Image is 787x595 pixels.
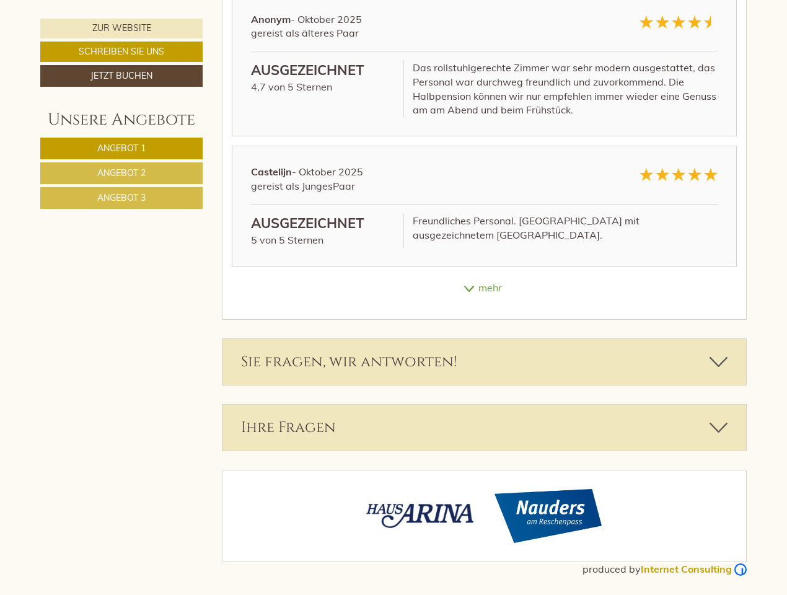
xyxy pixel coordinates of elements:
[40,65,203,87] a: Jetzt buchen
[242,61,403,117] div: 4,7 von 5 Sternen
[734,563,747,576] img: Logo Internet Consulting
[222,276,747,300] div: mehr
[97,192,146,203] span: Angebot 3
[403,61,727,117] div: Das rollstuhlgerechte Zimmer war sehr modern ausgestattet, das Personal war durchweg freundlich u...
[222,339,747,385] div: Sie fragen, wir antworten!
[251,165,292,178] strong: Castelijn
[251,13,291,25] strong: Anonym
[97,167,146,178] span: Angebot 2
[40,108,203,131] div: Unsere Angebote
[251,179,556,193] div: gereist als JungesPaar
[242,12,565,41] div: - Oktober 2025
[40,19,203,38] a: Zur Website
[641,563,747,575] a: Internet Consulting
[641,563,732,575] b: Internet Consulting
[40,562,747,576] div: produced by
[242,214,403,247] div: 5 von 5 Sternen
[40,42,203,62] a: Schreiben Sie uns
[403,214,727,247] div: Freundliches Personal. [GEOGRAPHIC_DATA] mit ausgezeichnetem [GEOGRAPHIC_DATA].
[222,405,747,451] div: Ihre Fragen
[97,143,146,154] span: Angebot 1
[251,214,394,233] div: Ausgezeichnet
[251,26,556,40] div: gereist als älteres Paar
[251,61,394,80] div: Ausgezeichnet
[242,165,565,193] div: - Oktober 2025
